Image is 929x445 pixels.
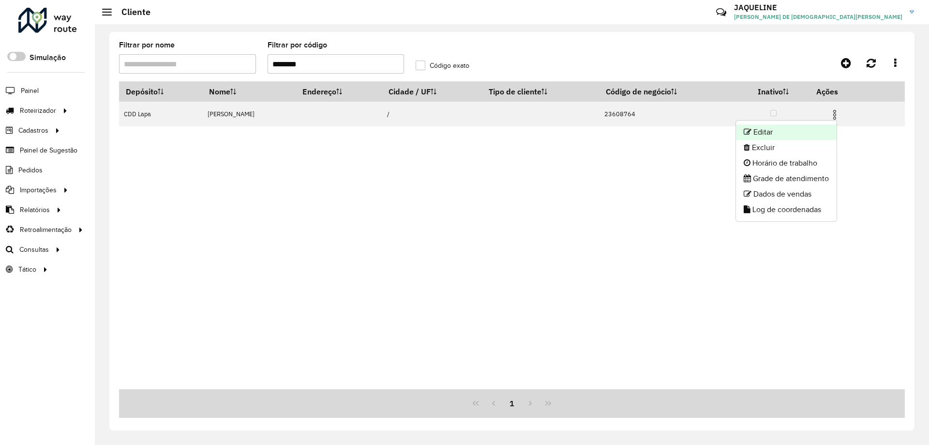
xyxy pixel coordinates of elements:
[736,202,837,217] li: Log de coordenadas
[382,81,482,102] th: Cidade / UF
[736,186,837,202] li: Dados de vendas
[809,81,868,102] th: Ações
[736,155,837,171] li: Horário de trabalho
[382,102,482,126] td: /
[18,125,48,136] span: Cadastros
[19,245,49,255] span: Consultas
[112,7,150,17] h2: Cliente
[21,86,39,96] span: Painel
[202,102,296,126] td: [PERSON_NAME]
[202,81,296,102] th: Nome
[711,2,732,23] a: Contato Rápido
[20,205,50,215] span: Relatórios
[737,81,809,102] th: Inativo
[30,52,66,63] label: Simulação
[119,39,175,51] label: Filtrar por nome
[599,102,737,126] td: 23608764
[20,225,72,235] span: Retroalimentação
[18,264,36,275] span: Tático
[736,124,837,140] li: Editar
[119,81,202,102] th: Depósito
[482,81,599,102] th: Tipo de cliente
[503,394,521,413] button: 1
[736,171,837,186] li: Grade de atendimento
[416,61,469,71] label: Código exato
[736,140,837,155] li: Excluir
[599,81,737,102] th: Código de negócio
[20,145,77,155] span: Painel de Sugestão
[119,102,202,126] td: CDD Lapa
[734,3,902,12] h3: JAQUELINE
[20,185,57,195] span: Importações
[20,106,56,116] span: Roteirizador
[734,13,902,21] span: [PERSON_NAME] DE [DEMOGRAPHIC_DATA][PERSON_NAME]
[268,39,327,51] label: Filtrar por código
[296,81,382,102] th: Endereço
[18,165,43,175] span: Pedidos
